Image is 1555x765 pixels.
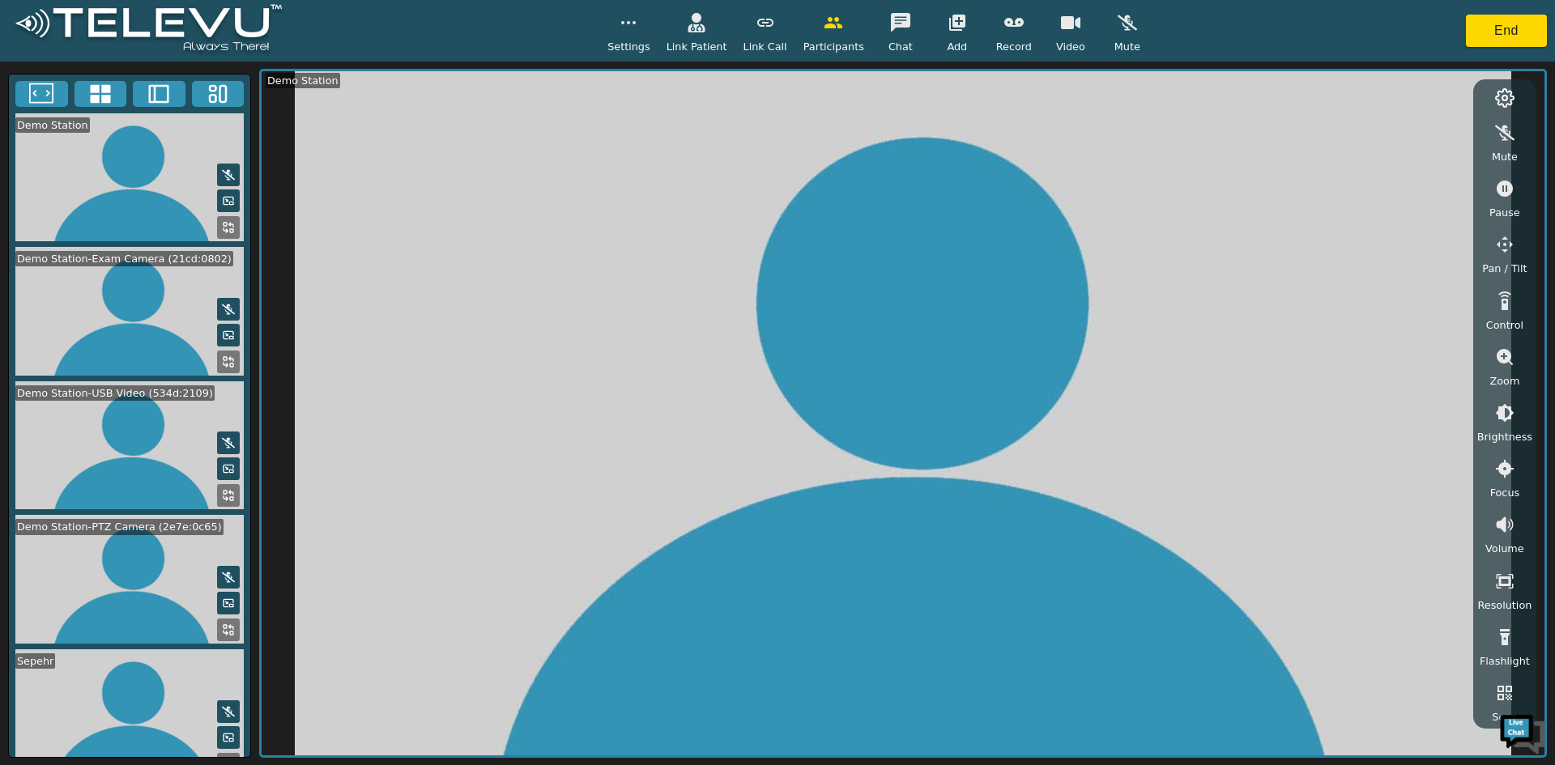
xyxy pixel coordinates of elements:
button: Picture in Picture [217,726,240,749]
div: Demo Station [266,73,340,88]
button: Mute [217,566,240,589]
div: Chat with us now [84,85,272,106]
button: 4x4 [75,81,127,107]
div: Demo Station-USB Video (534d:2109) [15,385,215,401]
span: Flashlight [1480,653,1530,669]
div: Sepehr [15,653,55,669]
button: Picture in Picture [217,457,240,480]
span: Add [947,39,967,54]
span: Link Call [743,39,787,54]
span: Record [996,39,1032,54]
span: Pause [1489,205,1520,220]
span: Mute [1114,39,1140,54]
button: Picture in Picture [217,189,240,212]
span: Chat [888,39,913,54]
span: Control [1486,317,1523,333]
button: Replace Feed [217,618,240,641]
span: Volume [1485,541,1524,556]
button: Picture in Picture [217,324,240,346]
span: Mute [1492,149,1518,164]
div: Minimize live chat window [266,8,305,47]
div: Demo Station [15,117,90,133]
div: Demo Station-PTZ Camera (2e7e:0c65) [15,519,224,534]
span: Participants [803,39,864,54]
span: Settings [607,39,650,54]
textarea: Type your message and hit 'Enter' [8,442,309,499]
span: Focus [1490,485,1520,500]
div: Demo Station-Exam Camera (21cd:0802) [15,251,233,266]
span: Link Patient [667,39,727,54]
span: Video [1056,39,1085,54]
button: Replace Feed [217,216,240,239]
button: Mute [217,700,240,723]
button: Mute [217,431,240,454]
button: Three Window Medium [192,81,245,107]
button: Fullscreen [15,81,68,107]
span: Pan / Tilt [1482,261,1527,276]
span: Zoom [1489,373,1519,389]
button: Two Window Medium [133,81,185,107]
span: Scan [1492,709,1517,725]
img: d_736959983_company_1615157101543_736959983 [28,75,68,116]
span: Resolution [1477,597,1532,613]
button: End [1466,15,1547,47]
button: Mute [217,298,240,321]
span: Brightness [1477,429,1532,444]
span: We're online! [94,204,224,368]
button: Replace Feed [217,484,240,507]
img: Chat Widget [1498,708,1547,757]
button: Picture in Picture [217,592,240,614]
button: Replace Feed [217,351,240,373]
button: Mute [217,164,240,186]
